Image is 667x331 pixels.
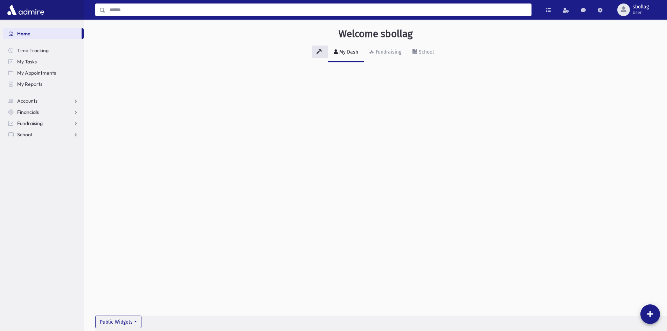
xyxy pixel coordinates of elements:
a: Time Tracking [3,45,84,56]
a: Financials [3,106,84,118]
a: School [407,43,439,62]
a: Fundraising [364,43,407,62]
img: AdmirePro [6,3,46,17]
a: My Tasks [3,56,84,67]
input: Search [105,4,531,16]
a: My Dash [328,43,364,62]
a: School [3,129,84,140]
span: Accounts [17,98,37,104]
div: Fundraising [374,49,401,55]
span: sbollag [633,4,649,10]
a: Accounts [3,95,84,106]
h3: Welcome sbollag [339,28,413,40]
span: My Appointments [17,70,56,76]
span: My Tasks [17,58,37,65]
span: Home [17,30,30,37]
span: School [17,131,32,138]
a: Fundraising [3,118,84,129]
span: My Reports [17,81,42,87]
button: Public Widgets [95,316,141,328]
div: My Dash [338,49,358,55]
span: Time Tracking [17,47,49,54]
a: Home [3,28,82,39]
span: User [633,10,649,15]
span: Fundraising [17,120,43,126]
div: School [417,49,434,55]
a: My Reports [3,78,84,90]
span: Financials [17,109,39,115]
a: My Appointments [3,67,84,78]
